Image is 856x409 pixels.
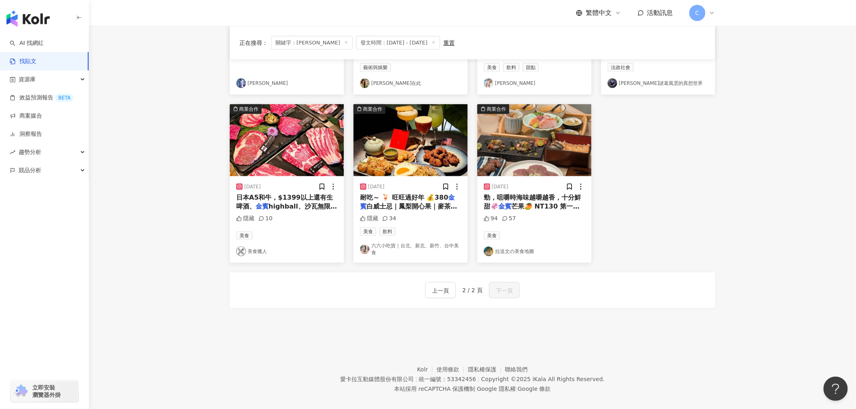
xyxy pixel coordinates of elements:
[608,78,617,88] img: KOL Avatar
[478,376,480,382] span: |
[236,194,333,210] span: 日本A5和牛，$1399以上還有生啤酒、
[477,104,591,176] img: post-image
[356,36,440,49] span: 發文時間：[DATE] - [DATE]
[505,366,528,373] a: 聯絡我們
[368,183,385,190] div: [DATE]
[360,242,461,256] a: KOL Avatar六六小吃貨｜台北、新北、新竹、台中美食
[443,39,455,46] div: 重置
[379,227,396,236] span: 飲料
[13,385,29,398] img: chrome extension
[271,36,353,49] span: 關鍵字：[PERSON_NAME]
[382,215,396,223] div: 34
[484,63,500,72] span: 美食
[354,104,468,176] img: post-image
[419,376,476,382] div: 統一編號：53342456
[647,9,673,17] span: 活動訊息
[484,78,585,88] a: KOL Avatar[PERSON_NAME]
[11,380,78,402] a: chrome extension立即安裝 瀏覽器外掛
[432,286,449,295] span: 上一頁
[10,130,42,138] a: 洞察報告
[230,104,344,176] img: post-image
[236,231,252,240] span: 美食
[239,39,268,46] span: 正在搜尋 ：
[360,202,457,219] span: 白威士忌｜鳳梨開心果｜麥茶｜龍眼蜜
[363,105,382,113] div: 商業合作
[484,231,500,240] span: 美食
[498,202,511,210] mark: 金賓
[239,105,258,113] div: 商業合作
[360,78,461,88] a: KOL Avatar[PERSON_NAME]在此
[236,78,337,88] a: KOL Avatar[PERSON_NAME]
[236,247,337,256] a: KOL Avatar美食獵人
[10,150,15,155] span: rise
[360,227,376,236] span: 美食
[468,366,505,373] a: 隱私權保護
[492,183,509,190] div: [DATE]
[586,8,612,17] span: 繁體中文
[484,215,498,223] div: 94
[256,202,269,210] mark: 金賓
[340,376,414,382] div: 愛卡拉互動媒體股份有限公司
[503,63,519,72] span: 飲料
[394,384,551,394] span: 本站採用 reCAPTCHA 保護機制
[518,386,551,392] a: Google 條款
[425,282,456,298] button: 上一頁
[244,183,261,190] div: [DATE]
[533,376,547,382] a: iKala
[6,11,50,27] img: logo
[360,78,370,88] img: KOL Avatar
[236,215,254,223] div: 隱藏
[487,105,506,113] div: 商業合作
[484,194,581,210] span: 勁，咀嚼時海味越嚼越香，十分鮮甜🦑
[608,78,709,88] a: KOL Avatar[PERSON_NAME]諸葛風雲的異想世界
[10,112,42,120] a: 商案媒合
[360,215,378,223] div: 隱藏
[462,287,483,293] span: 2 / 2 頁
[32,384,61,398] span: 立即安裝 瀏覽器外掛
[477,386,516,392] a: Google 隱私權
[484,202,580,219] span: 芒果🥭 NT130 第一口是香甜的
[475,386,477,392] span: |
[415,376,417,382] span: |
[437,366,468,373] a: 使用條款
[258,215,273,223] div: 10
[502,215,516,223] div: 57
[19,161,41,179] span: 競品分析
[608,63,634,72] span: 法政社會
[19,70,36,89] span: 資源庫
[10,57,36,65] a: 找貼文
[516,386,518,392] span: |
[360,63,391,72] span: 藝術與娛樂
[360,245,370,254] img: KOL Avatar
[10,94,74,102] a: 效益預測報告BETA
[695,8,699,17] span: C
[236,247,246,256] img: KOL Avatar
[824,377,848,401] iframe: Help Scout Beacon - Open
[354,104,468,176] button: 商業合作
[523,63,539,72] span: 甜點
[417,366,436,373] a: Kolr
[484,247,494,256] img: KOL Avatar
[484,247,585,256] a: KOL Avatar拉送文の美食地圖
[484,78,494,88] img: KOL Avatar
[10,39,44,47] a: searchAI 找網紅
[481,376,605,382] div: Copyright © 2025 All Rights Reserved.
[477,104,591,176] button: 商業合作
[236,78,246,88] img: KOL Avatar
[230,104,344,176] button: 商業合作
[236,202,337,219] span: highball、沙瓦無限暢飲🍻
[360,194,448,201] span: 耐吃～ 🍹 旺旺過好年 💰380
[489,282,520,298] button: 下一頁
[19,143,41,161] span: 趨勢分析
